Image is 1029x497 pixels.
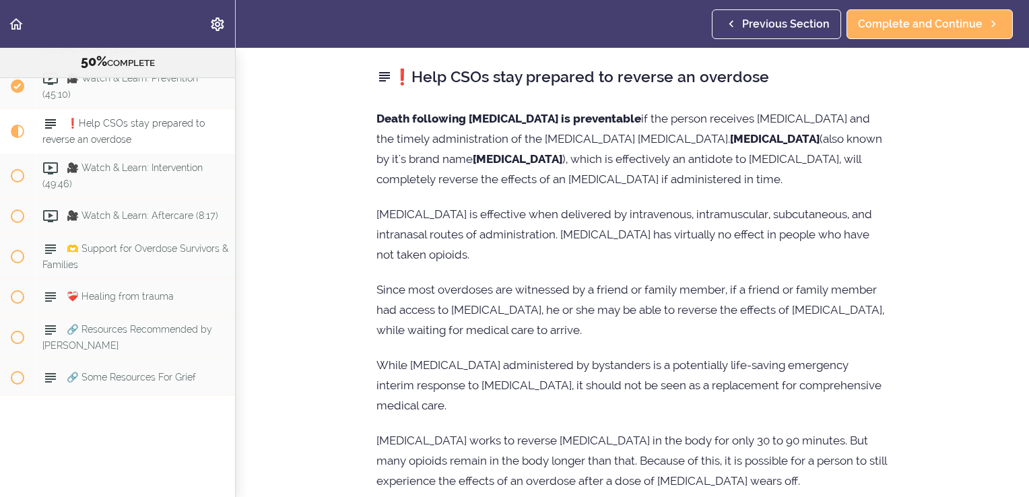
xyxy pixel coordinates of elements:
span: 🎥 Watch & Learn: Aftercare (8:17) [67,210,218,221]
div: COMPLETE [17,53,218,71]
span: Previous Section [742,16,830,32]
p: if the person receives [MEDICAL_DATA] and the timely administration of the [MEDICAL_DATA] [MEDICA... [376,108,888,189]
span: 50% [81,53,107,69]
strong: Death following [MEDICAL_DATA] is preventable [376,112,641,125]
p: Since most overdoses are witnessed by a friend or family member, if a friend or family member had... [376,279,888,340]
a: Previous Section [712,9,841,39]
span: 🔗 Resources Recommended by [PERSON_NAME] [42,324,212,350]
span: ❤️‍🩹 Healing from trauma [67,291,174,302]
svg: Settings Menu [209,16,226,32]
span: 🔗 Some Resources For Grief [67,372,196,383]
span: ❗Help CSOs stay prepared to reverse an overdose [42,118,205,144]
strong: [MEDICAL_DATA] [730,132,820,145]
p: [MEDICAL_DATA] is effective when delivered by intravenous, intramuscular, subcutaneous, and intra... [376,204,888,265]
span: Complete and Continue [858,16,983,32]
strong: [MEDICAL_DATA] [473,152,562,166]
span: 🎥 Watch & Learn: Intervention (49:46) [42,162,203,189]
span: 🫶 Support for Overdose Survivors & Families [42,243,228,269]
a: Complete and Continue [847,9,1013,39]
p: [MEDICAL_DATA] works to reverse [MEDICAL_DATA] in the body for only 30 to 90 minutes. But many op... [376,430,888,491]
h2: ❗Help CSOs stay prepared to reverse an overdose [376,65,888,88]
p: While [MEDICAL_DATA] administered by bystanders is a potentially life-saving emergency interim re... [376,355,888,416]
svg: Back to course curriculum [8,16,24,32]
